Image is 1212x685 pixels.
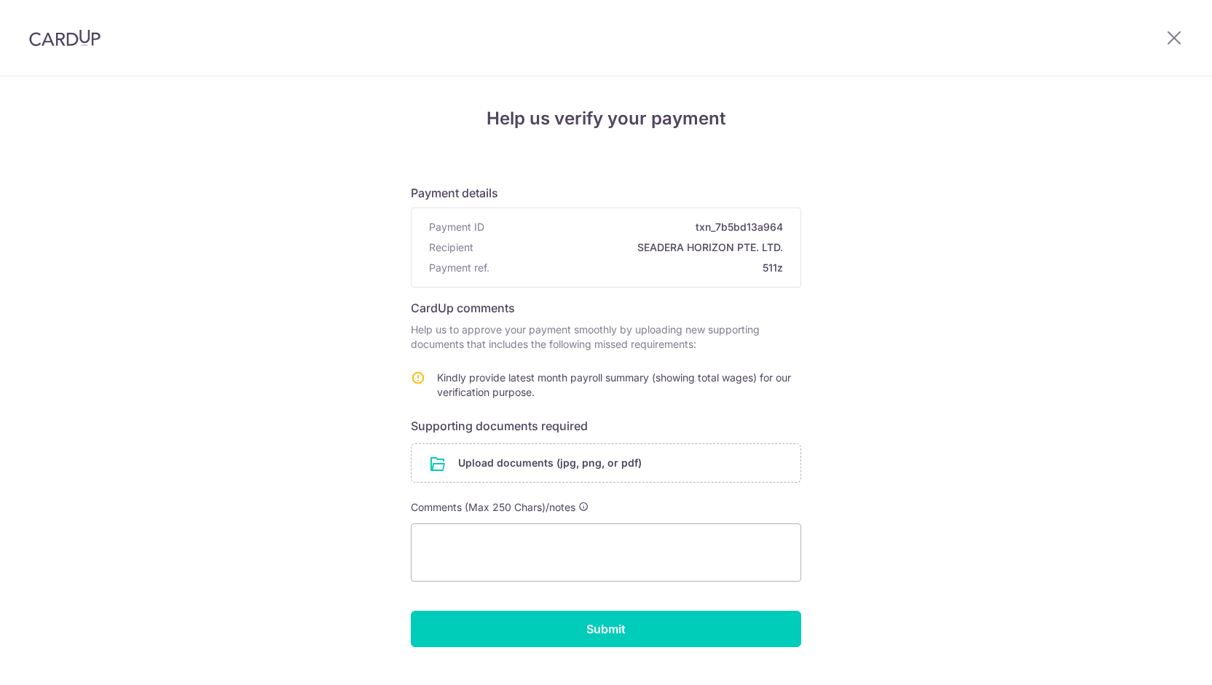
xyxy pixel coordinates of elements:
span: Payment ref. [429,261,489,275]
span: Kindly provide latest month payroll summary (showing total wages) for our verification purpose. [437,371,791,398]
h6: CardUp comments [411,299,801,317]
h4: Help us verify your payment [411,106,801,132]
span: Comments (Max 250 Chars)/notes [411,501,575,513]
span: Payment ID [429,220,484,234]
p: Help us to approve your payment smoothly by uploading new supporting documents that includes the ... [411,322,801,352]
span: SEADERA HORIZON PTE. LTD. [479,240,783,255]
iframe: Opens a widget where you can find more information [1119,641,1197,678]
h6: Payment details [411,184,801,202]
span: txn_7b5bd13a964 [490,220,783,234]
span: Recipient [429,240,473,255]
span: 511z [495,261,783,275]
input: Submit [411,611,801,647]
h6: Supporting documents required [411,417,801,435]
img: CardUp [29,29,101,47]
div: Upload documents (jpg, png, or pdf) [411,443,801,483]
